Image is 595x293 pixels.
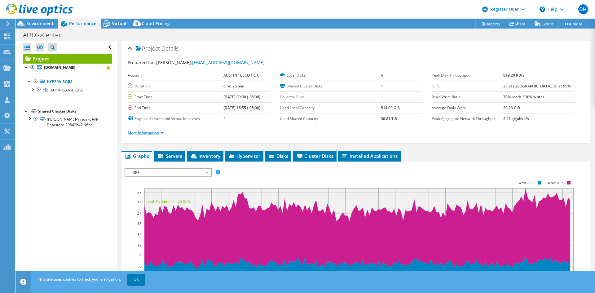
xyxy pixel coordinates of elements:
[142,20,170,26] span: Cloud Pricing
[44,65,75,70] b: [DOMAIN_NAME]
[128,105,223,111] label: End Time
[20,32,71,38] h1: AUTX-vCenter
[157,153,182,159] span: Servers
[128,169,208,176] span: IOPS
[139,264,142,269] text: 6
[280,94,381,100] label: Collector Runs
[578,4,588,14] span: DH
[128,94,223,100] label: Start Time
[381,83,383,89] b: 1
[23,78,112,86] a: Hypervisors
[137,242,142,248] text: 12
[139,253,142,258] text: 9
[192,60,265,65] a: [EMAIL_ADDRESS][DOMAIN_NAME]
[137,189,142,195] text: 27
[381,116,397,121] b: 36.81 TiB
[223,116,226,121] b: 4
[228,153,260,159] span: Hypervisor
[381,94,383,100] b: 1
[503,83,571,89] b: 28 at [GEOGRAPHIC_DATA], 26 at 95%
[156,60,265,65] span: [PERSON_NAME],
[125,153,149,159] span: Graphs
[280,72,381,78] label: Local Disks
[432,72,503,78] label: Peak Disk Throughput
[23,64,112,72] a: [DOMAIN_NAME]
[280,83,381,89] label: Shared Cluster Disks
[23,86,112,94] a: AUTX-vSAN-Cluster
[540,7,545,12] svg: \n
[548,181,565,185] text: Read IOPS
[280,116,381,122] label: Used Shared Capacity
[38,277,121,282] span: This site uses cookies to track your navigation.
[381,73,383,78] b: 6
[432,94,503,100] label: Read/Write Ratio
[161,45,178,52] span: Details
[503,105,520,110] b: 20.23 GiB
[128,130,164,135] a: More Information
[148,199,191,204] text: 95th Percentile = 26 IOPS
[128,72,223,78] label: Account
[128,116,223,122] label: Physical Servers and Virtual Machines
[51,87,84,93] span: AUTX-vSAN-Cluster
[128,83,223,89] label: Duration
[296,153,333,159] span: Cluster Disks
[38,108,112,115] div: Shared Cluster Disks
[137,211,141,216] text: 21
[23,115,112,129] a: [PERSON_NAME]-Virtual-SAN-Datastore-20842b42-96ba
[280,105,381,111] label: Used Local Capacity
[268,153,288,159] span: Disks
[137,232,142,237] text: 15
[112,20,126,26] span: Virtual
[503,94,544,100] b: 70% reads / 30% writes
[432,116,503,122] label: Peak Aggregate Network Throughput
[432,83,503,89] label: IOPS
[23,54,112,64] a: Project
[475,19,505,29] a: Reports
[518,181,535,185] text: Write IOPS
[341,153,398,159] span: Installed Applications
[128,60,155,65] label: Prepared for:
[137,200,142,205] text: 24
[223,73,260,78] b: AUSTIN TELCO F C U
[381,105,400,110] b: 514.00 GiB
[223,105,260,110] b: [DATE] 15:55 (-05:00)
[190,153,220,159] span: Inventory
[223,94,260,100] b: [DATE] 09:30 (-05:00)
[223,83,245,89] b: 6 hr, 25 min
[69,20,96,26] span: Performance
[432,105,503,111] label: Average Daily Write
[505,19,530,29] a: Share
[26,20,54,26] span: Environment
[530,19,559,29] a: Export
[136,46,160,52] span: Project
[127,274,145,285] a: OK
[503,73,524,78] b: 819.20 KB/s
[503,116,529,121] b: 2.41 gigabits/s
[558,19,587,29] a: More
[137,221,142,226] text: 18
